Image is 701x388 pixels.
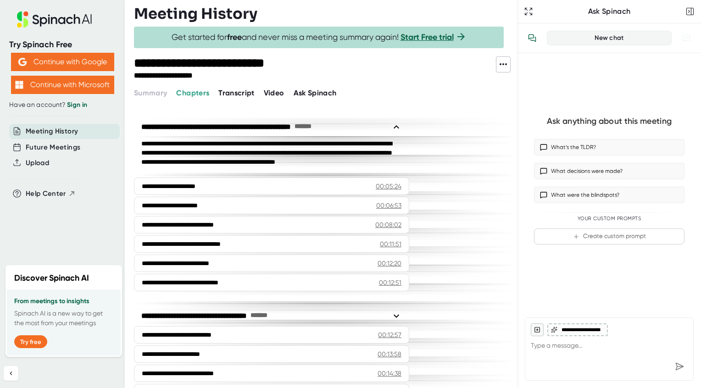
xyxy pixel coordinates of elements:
[547,116,672,127] div: Ask anything about this meeting
[14,298,113,305] h3: From meetings to insights
[401,32,454,42] a: Start Free trial
[134,88,167,99] button: Summary
[684,5,696,18] button: Close conversation sidebar
[375,220,401,229] div: 00:08:02
[14,335,47,348] button: Try free
[227,32,242,42] b: free
[26,142,80,153] button: Future Meetings
[376,182,401,191] div: 00:05:24
[218,88,255,99] button: Transcript
[67,101,87,109] a: Sign in
[264,89,284,97] span: Video
[534,139,684,155] button: What’s the TLDR?
[26,188,66,199] span: Help Center
[26,188,76,199] button: Help Center
[534,228,684,244] button: Create custom prompt
[522,5,535,18] button: Expand to Ask Spinach page
[14,309,113,328] p: Spinach AI is a new way to get the most from your meetings
[553,34,666,42] div: New chat
[294,88,337,99] button: Ask Spinach
[11,76,114,94] button: Continue with Microsoft
[376,201,401,210] div: 00:06:53
[378,330,401,339] div: 00:12:57
[134,89,167,97] span: Summary
[534,163,684,179] button: What decisions were made?
[4,366,18,381] button: Collapse sidebar
[380,239,401,249] div: 00:11:51
[26,158,49,168] button: Upload
[534,187,684,203] button: What were the blindspots?
[294,89,337,97] span: Ask Spinach
[11,53,114,71] button: Continue with Google
[9,39,116,50] div: Try Spinach Free
[534,216,684,222] div: Your Custom Prompts
[18,58,27,66] img: Aehbyd4JwY73AAAAAElFTkSuQmCC
[523,29,541,47] button: View conversation history
[378,369,401,378] div: 00:14:38
[176,88,209,99] button: Chapters
[378,259,401,268] div: 00:12:20
[26,126,78,137] button: Meeting History
[671,358,688,375] div: Send message
[176,89,209,97] span: Chapters
[535,7,684,16] div: Ask Spinach
[264,88,284,99] button: Video
[14,272,89,284] h2: Discover Spinach AI
[218,89,255,97] span: Transcript
[379,278,401,287] div: 00:12:51
[134,5,257,22] h3: Meeting History
[172,32,467,43] span: Get started for and never miss a meeting summary again!
[378,349,401,359] div: 00:13:58
[9,101,116,109] div: Have an account?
